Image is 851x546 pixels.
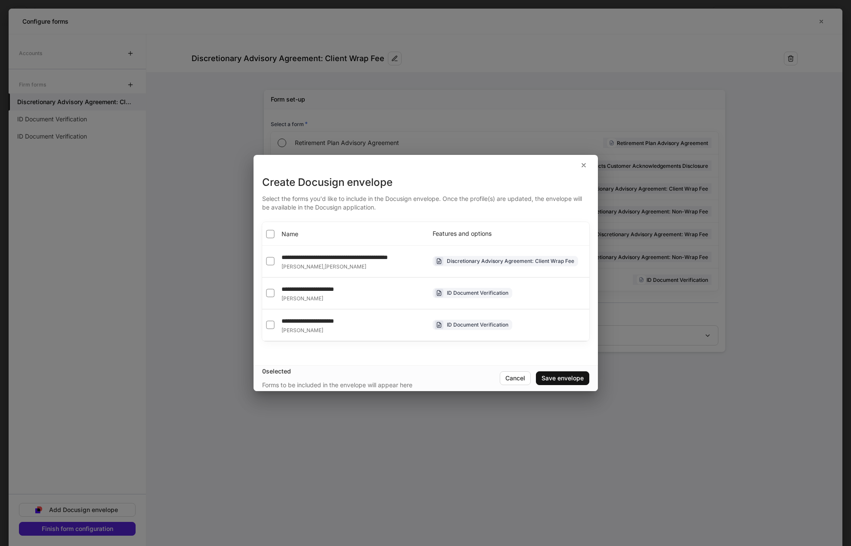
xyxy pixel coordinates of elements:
span: [PERSON_NAME] [282,263,323,270]
div: Save envelope [542,375,584,381]
button: Cancel [500,371,531,385]
div: 0 selected [262,367,500,376]
span: Name [282,230,298,238]
div: Create Docusign envelope [262,176,589,189]
th: Features and options [426,222,589,245]
div: Forms to be included in the envelope will appear here [262,381,412,389]
div: Select the forms you'd like to include in the Docusign envelope. Once the profile(s) are updated,... [262,189,589,212]
div: , [282,263,366,270]
div: Discretionary Advisory Agreement: Client Wrap Fee [447,257,574,265]
span: [PERSON_NAME] [282,327,323,334]
button: Save envelope [536,371,589,385]
div: ID Document Verification [447,321,508,329]
div: ID Document Verification [447,289,508,297]
span: [PERSON_NAME] [282,295,323,302]
div: Cancel [505,375,525,381]
span: [PERSON_NAME] [325,263,366,270]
